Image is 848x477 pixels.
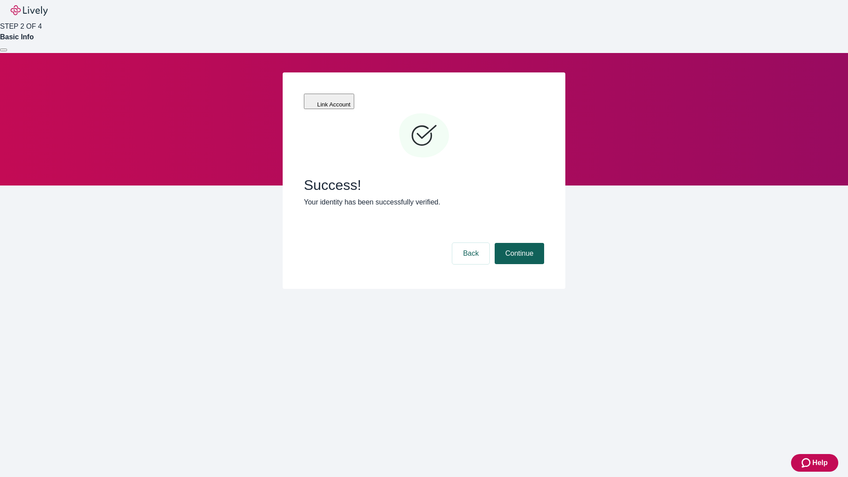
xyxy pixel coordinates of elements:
button: Link Account [304,94,354,109]
span: Help [812,458,828,468]
button: Zendesk support iconHelp [791,454,838,472]
img: Lively [11,5,48,16]
p: Your identity has been successfully verified. [304,197,544,208]
button: Back [452,243,489,264]
button: Continue [495,243,544,264]
svg: Zendesk support icon [802,458,812,468]
span: Success! [304,177,544,193]
svg: Checkmark icon [397,110,450,163]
